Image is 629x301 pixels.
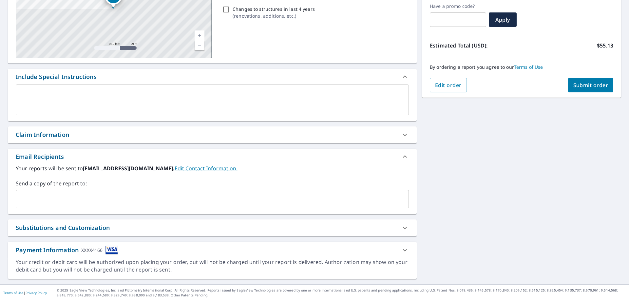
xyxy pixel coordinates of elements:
a: EditContactInfo [175,165,238,172]
a: Terms of Use [514,64,543,70]
a: Privacy Policy [26,291,47,295]
p: © 2025 Eagle View Technologies, Inc. and Pictometry International Corp. All Rights Reserved. Repo... [57,288,626,298]
button: Apply [489,12,517,27]
div: Substitutions and Customization [8,219,417,236]
a: Current Level 17, Zoom In [195,30,204,40]
p: Estimated Total (USD): [430,42,522,49]
img: cardImage [105,246,118,254]
a: Current Level 17, Zoom Out [195,40,204,50]
p: ( renovations, additions, etc. ) [233,12,315,19]
button: Submit order [568,78,614,92]
div: Substitutions and Customization [16,223,110,232]
span: Apply [494,16,511,23]
p: Changes to structures in last 4 years [233,6,315,12]
div: Include Special Instructions [8,69,417,85]
p: By ordering a report you agree to our [430,64,613,70]
b: [EMAIL_ADDRESS][DOMAIN_NAME]. [83,165,175,172]
a: Terms of Use [3,291,24,295]
div: XXXX4166 [81,246,103,254]
p: | [3,291,47,295]
span: Submit order [573,82,608,89]
label: Your reports will be sent to [16,164,409,172]
div: Payment Information [16,246,118,254]
div: Claim Information [16,130,69,139]
label: Have a promo code? [430,3,486,9]
div: Email Recipients [8,149,417,164]
div: Your credit or debit card will be authorized upon placing your order, but will not be charged unt... [16,258,409,273]
span: Edit order [435,82,462,89]
div: Include Special Instructions [16,72,97,81]
label: Send a copy of the report to: [16,179,409,187]
div: Email Recipients [16,152,64,161]
button: Edit order [430,78,467,92]
div: Claim Information [8,126,417,143]
div: Payment InformationXXXX4166cardImage [8,242,417,258]
p: $55.13 [597,42,613,49]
